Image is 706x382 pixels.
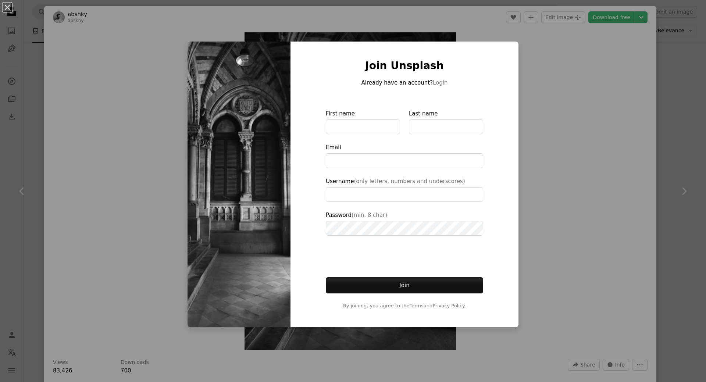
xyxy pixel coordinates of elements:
input: First name [326,119,400,134]
a: Privacy Policy [432,303,464,308]
span: (min. 8 char) [352,212,387,218]
span: By joining, you agree to the and . [326,302,483,310]
label: Password [326,211,483,236]
label: Last name [409,109,483,134]
button: Join [326,277,483,293]
p: Already have an account? [326,78,483,87]
h1: Join Unsplash [326,59,483,72]
label: Username [326,177,483,202]
span: (only letters, numbers and underscores) [354,178,465,185]
input: Last name [409,119,483,134]
input: Username(only letters, numbers and underscores) [326,187,483,202]
label: First name [326,109,400,134]
img: photo-1644410581456-f37788c1068e [188,42,290,327]
a: Terms [409,303,423,308]
button: Login [433,78,448,87]
input: Password(min. 8 char) [326,221,483,236]
input: Email [326,153,483,168]
label: Email [326,143,483,168]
